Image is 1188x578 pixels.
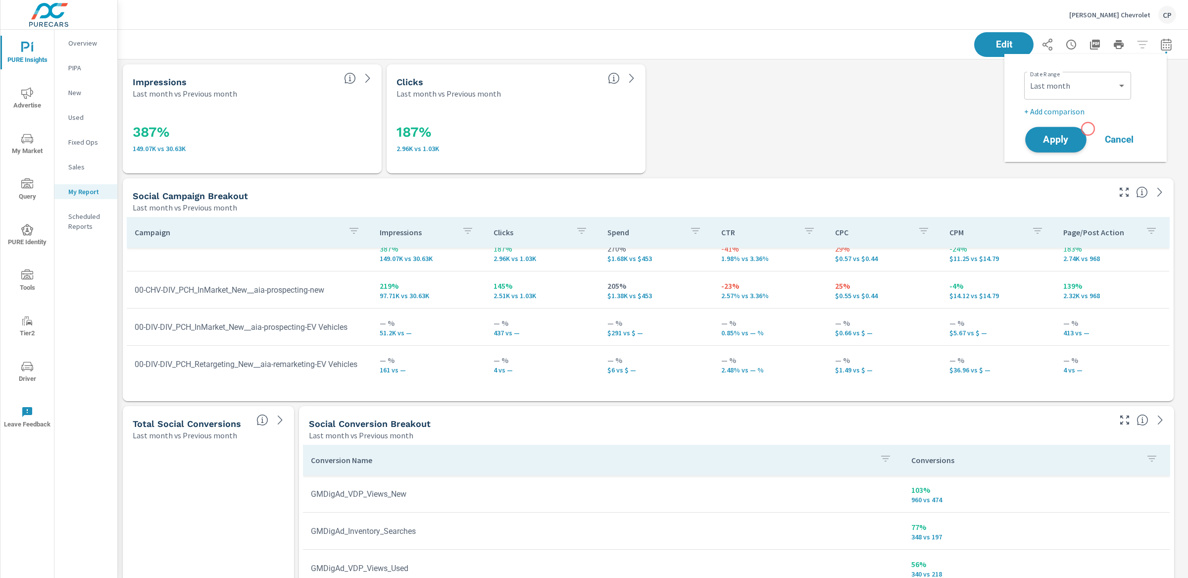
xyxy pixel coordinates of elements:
[911,570,1162,578] p: 340 vs 218
[0,30,54,440] div: nav menu
[1025,127,1087,153] button: Apply
[911,484,1162,496] p: 103%
[1117,412,1133,428] button: Make Fullscreen
[1089,127,1149,152] button: Cancel
[949,280,1047,292] p: -4%
[721,227,795,237] p: CTR
[1085,35,1105,54] button: "Export Report to PDF"
[721,292,819,300] p: 2.57% vs 3.36%
[721,366,819,374] p: 2.48% vs — %
[949,317,1047,329] p: — %
[835,366,933,374] p: $1.49 vs $ —
[911,558,1162,570] p: 56%
[607,317,705,329] p: — %
[360,70,376,86] a: See more details in report
[54,60,117,75] div: PIPA
[494,317,592,329] p: — %
[607,292,705,300] p: $1,380 vs $453
[835,280,933,292] p: 25%
[3,87,51,111] span: Advertise
[344,72,356,84] span: The number of times an ad was shown on your behalf.
[949,354,1047,366] p: — %
[835,292,933,300] p: $0.55 vs $0.44
[1063,366,1161,374] p: 4 vs —
[835,354,933,366] p: — %
[1038,35,1057,54] button: Share Report
[974,32,1034,57] button: Edit
[380,292,478,300] p: 97,711 vs 30,626
[127,315,372,340] td: 00-DIV-DIV_PCH_InMarket_New__aia-prospecting-EV Vehicles
[68,162,109,172] p: Sales
[949,329,1047,337] p: $5.67 vs $ —
[949,255,1047,263] p: $11.25 vs $14.79
[835,243,933,255] p: 29%
[721,354,819,366] p: — %
[721,317,819,329] p: — %
[127,277,372,303] td: 00-CHV-DIV_PCH_InMarket_New__aia-prospecting-new
[949,366,1047,374] p: $36.96 vs $ —
[607,366,705,374] p: $6 vs $ —
[607,354,705,366] p: — %
[949,227,1024,237] p: CPM
[494,329,592,337] p: 437 vs —
[1109,35,1129,54] button: Print Report
[721,255,819,263] p: 1.98% vs 3.36%
[1063,354,1161,366] p: — %
[607,329,705,337] p: $291 vs $ —
[624,70,640,86] a: See more details in report
[911,455,1138,465] p: Conversions
[1136,186,1148,198] span: This is a summary of Social performance results by campaign. Each column can be sorted.
[3,224,51,248] span: PURE Identity
[256,414,268,426] span: All conversions reported from Facebook with duplicates filtered out
[68,137,109,147] p: Fixed Ops
[3,133,51,157] span: My Market
[54,135,117,150] div: Fixed Ops
[835,329,933,337] p: $0.66 vs $ —
[133,429,237,441] p: Last month vs Previous month
[133,145,372,153] p: 149,073 vs 30,626
[721,243,819,255] p: -41%
[1158,6,1176,24] div: CP
[911,533,1162,541] p: 348 vs 197
[835,227,909,237] p: CPC
[380,243,478,255] p: 387%
[133,202,237,213] p: Last month vs Previous month
[1063,317,1161,329] p: — %
[133,77,187,87] h5: Impressions
[133,88,237,100] p: Last month vs Previous month
[1036,135,1076,145] span: Apply
[949,243,1047,255] p: -24%
[984,40,1024,49] span: Edit
[949,292,1047,300] p: $14.12 vs $14.79
[396,145,636,153] p: 2,955 vs 1,028
[303,519,903,544] td: GMDigAd_Inventory_Searches
[133,124,372,141] h3: 387%
[1152,184,1168,200] a: See more details in report
[396,124,636,141] h3: 187%
[3,361,51,385] span: Driver
[135,227,340,237] p: Campaign
[68,63,109,73] p: PIPA
[309,429,413,441] p: Last month vs Previous month
[1063,227,1138,237] p: Page/Post Action
[721,329,819,337] p: 0.85% vs — %
[54,110,117,125] div: Used
[3,315,51,339] span: Tier2
[911,496,1162,504] p: 960 vs 474
[1069,10,1150,19] p: [PERSON_NAME] Chevrolet
[68,38,109,48] p: Overview
[380,280,478,292] p: 219%
[303,481,903,507] td: GMDigAd_VDP_Views_New
[607,243,705,255] p: 270%
[133,191,248,201] h5: Social Campaign Breakout
[494,255,592,263] p: 2,955 vs 1,028
[396,77,423,87] h5: Clicks
[380,255,478,263] p: 149,073 vs 30,626
[721,280,819,292] p: -23%
[494,227,568,237] p: Clicks
[54,36,117,51] div: Overview
[127,352,372,377] td: 00-DIV-DIV_PCH_Retargeting_New__aia-remarketing-EV Vehicles
[380,317,478,329] p: — %
[68,187,109,197] p: My Report
[608,72,620,84] span: The number of times an ad was clicked by a consumer.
